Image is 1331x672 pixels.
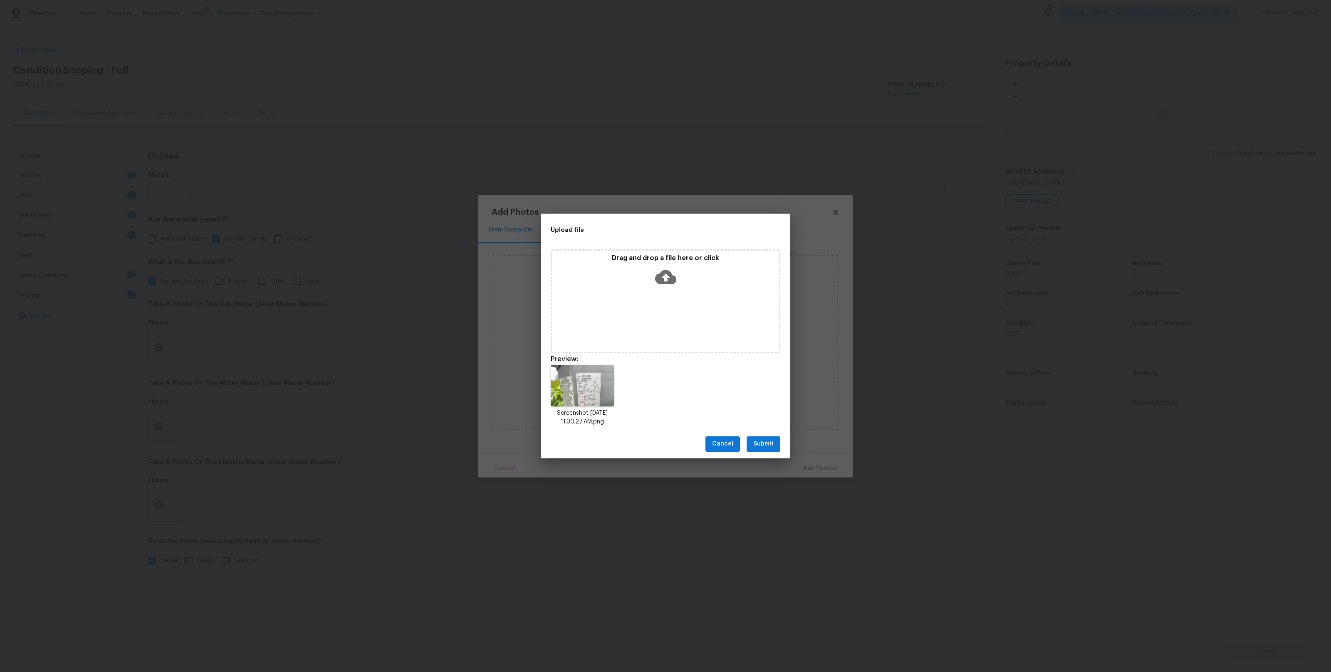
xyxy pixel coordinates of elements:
img: B2idSfPrTzREAAAAAElFTkSuQmCC [551,365,614,406]
h2: Upload file [551,225,743,234]
span: Submit [753,439,774,449]
p: Screenshot [DATE] 11.30.27 AM.png [551,409,614,426]
button: Submit [747,436,780,452]
span: Cancel [712,439,733,449]
button: Cancel [705,436,740,452]
p: Drag and drop a file here or click [552,254,779,263]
